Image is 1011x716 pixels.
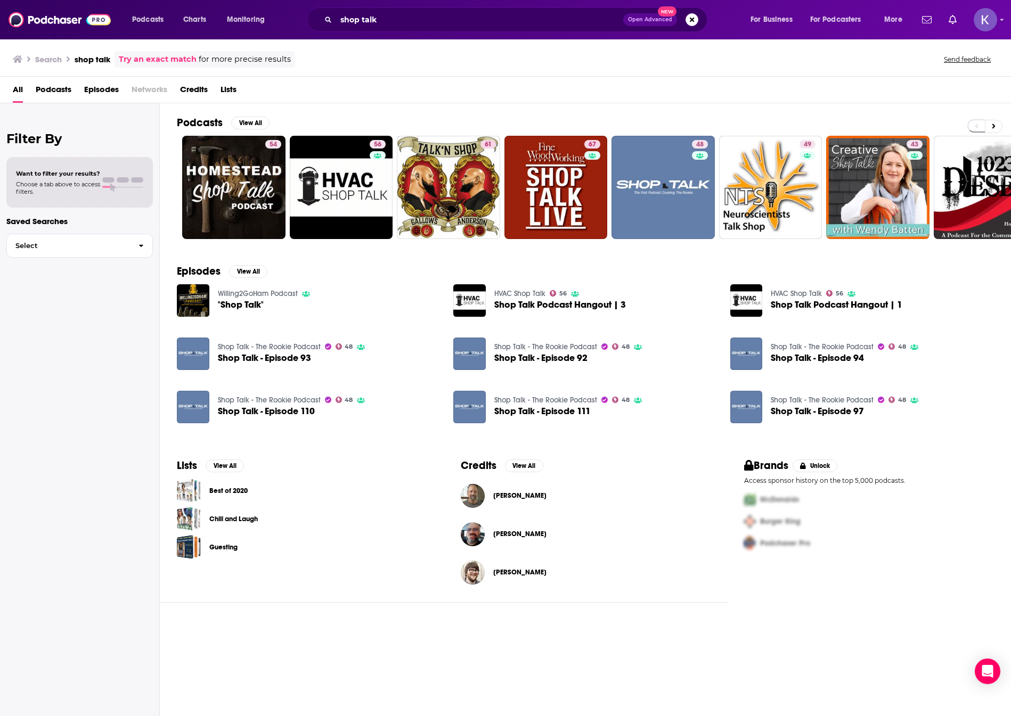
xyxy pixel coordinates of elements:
input: Search podcasts, credits, & more... [336,11,623,28]
a: Show notifications dropdown [918,11,936,29]
span: 49 [804,139,811,150]
span: Shop Talk - Episode 111 [494,407,591,416]
a: 67 [504,136,608,239]
span: For Podcasters [810,12,861,27]
a: 48 [612,136,715,239]
a: Guesting [177,535,201,559]
a: Episodes [84,81,119,103]
a: 48 [692,140,708,149]
span: Logged in as kpearson13190 [974,8,997,31]
a: Shop Talk Podcast Hangout | 3 [494,300,626,309]
a: 49 [719,136,822,239]
img: Shop Talk - Episode 92 [453,338,486,370]
span: 56 [836,291,843,296]
span: 48 [898,398,906,402]
button: Send feedback [941,55,994,64]
img: User Profile [974,8,997,31]
a: 48 [336,343,353,350]
span: [PERSON_NAME] [493,568,547,577]
span: 67 [589,139,596,150]
a: Shop Talk - The Rookie Podcast [218,396,321,405]
span: Select [7,242,130,249]
span: Monitoring [227,12,265,27]
button: Select [6,234,153,258]
a: Dave Rupert [493,568,547,577]
a: 56 [826,290,843,297]
a: Michael Pekovich [493,491,547,500]
span: Charts [183,12,206,27]
span: Credits [180,81,208,103]
h2: Episodes [177,265,221,278]
img: Shop Talk - Episode 111 [453,391,486,423]
button: Al GregoAl Grego [461,517,711,551]
button: Michael PekovichMichael Pekovich [461,479,711,513]
a: HVAC Shop Talk [771,289,822,298]
span: [PERSON_NAME] [493,491,547,500]
a: 49 [800,140,816,149]
a: Shop Talk - Episode 92 [494,353,588,363]
div: Open Intercom Messenger [975,659,1000,684]
span: All [13,81,23,103]
a: 61 [397,136,500,239]
a: ListsView All [177,459,244,472]
img: Second Pro Logo [740,511,760,532]
a: Shop Talk Podcast Hangout | 1 [730,284,763,317]
h2: Credits [461,459,496,472]
h3: shop talk [75,54,110,64]
a: "Shop Talk" [218,300,264,309]
span: Lists [221,81,237,103]
a: 48 [336,397,353,403]
a: 48 [612,343,630,350]
button: open menu [803,11,877,28]
button: View All [229,265,267,278]
button: Dave RupertDave Rupert [461,555,711,589]
a: Guesting [209,541,238,553]
span: 48 [345,398,353,402]
button: View All [505,459,543,472]
div: Search podcasts, credits, & more... [317,7,718,32]
button: View All [206,459,244,472]
h2: Podcasts [177,116,223,129]
a: Shop Talk - The Rookie Podcast [494,396,597,405]
img: First Pro Logo [740,489,760,511]
p: Access sponsor history on the top 5,000 podcasts. [744,476,994,484]
button: Unlock [793,459,838,472]
a: Shop Talk - Episode 97 [771,407,864,416]
span: 56 [374,139,381,150]
span: Podcasts [132,12,164,27]
a: Shop Talk Podcast Hangout | 3 [453,284,486,317]
a: Shop Talk - Episode 93 [218,353,311,363]
a: Chill and Laugh [177,507,201,531]
a: Podcasts [36,81,71,103]
span: Open Advanced [628,17,672,22]
a: 48 [888,397,906,403]
a: Shop Talk - Episode 110 [218,407,315,416]
a: Willing2GoHam Podcast [218,289,298,298]
a: 54 [265,140,281,149]
a: Try an exact match [119,53,197,65]
a: 43 [907,140,923,149]
a: Al Grego [493,530,547,538]
h2: Lists [177,459,197,472]
button: open menu [219,11,279,28]
button: open menu [125,11,177,28]
a: Charts [176,11,213,28]
a: 56 [370,140,386,149]
a: Shop Talk - The Rookie Podcast [771,396,874,405]
span: Choose a tab above to access filters. [16,180,100,195]
a: Shop Talk - Episode 110 [177,391,209,423]
img: Shop Talk - Episode 94 [730,338,763,370]
span: Burger King [760,517,801,526]
span: 48 [696,139,704,150]
span: Podchaser Pro [760,539,810,548]
img: Shop Talk - Episode 93 [177,338,209,370]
